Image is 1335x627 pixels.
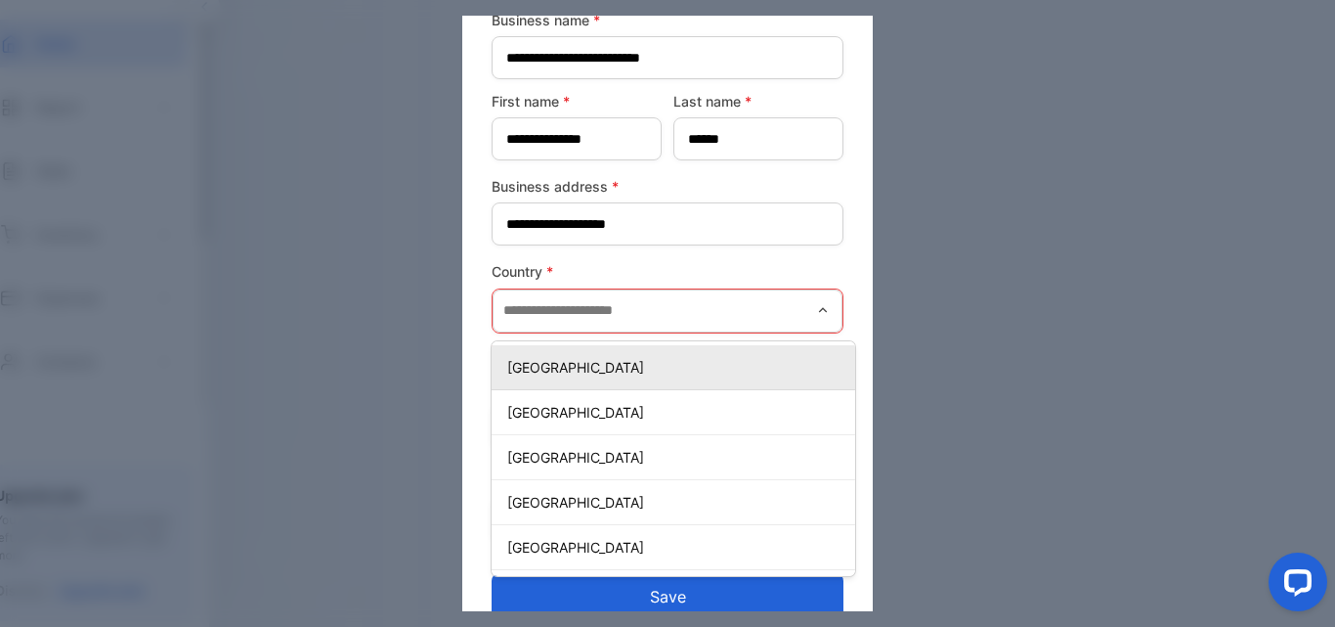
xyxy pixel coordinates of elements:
[673,91,843,112] label: Last name
[492,176,843,197] label: Business address
[492,91,662,112] label: First name
[492,10,843,30] label: Business name
[507,537,847,558] p: [GEOGRAPHIC_DATA]
[507,402,847,423] p: [GEOGRAPHIC_DATA]
[1253,545,1335,627] iframe: LiveChat chat widget
[507,357,847,378] p: [GEOGRAPHIC_DATA]
[507,492,847,513] p: [GEOGRAPHIC_DATA]
[507,447,847,468] p: [GEOGRAPHIC_DATA]
[492,573,843,620] button: Save
[492,337,843,363] p: This field is required
[492,261,843,282] label: Country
